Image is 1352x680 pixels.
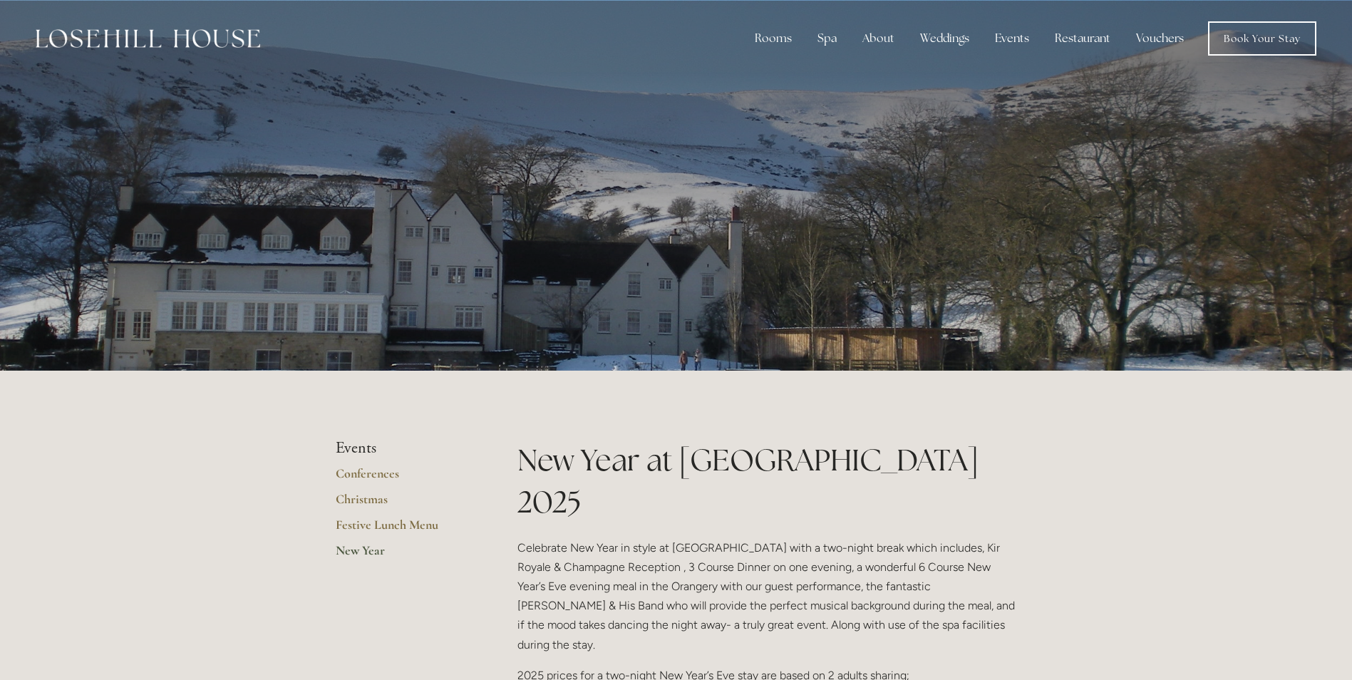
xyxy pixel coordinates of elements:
div: About [851,24,906,53]
a: Book Your Stay [1208,21,1316,56]
a: Conferences [336,465,472,491]
div: Events [984,24,1041,53]
img: Losehill House [36,29,260,48]
li: Events [336,439,472,458]
h1: New Year at [GEOGRAPHIC_DATA] 2025 [517,439,1017,523]
a: New Year [336,542,472,568]
p: Celebrate New Year in style at [GEOGRAPHIC_DATA] with a two-night break which includes, Kir Royal... [517,538,1017,654]
div: Restaurant [1043,24,1122,53]
a: Vouchers [1125,24,1195,53]
div: Rooms [743,24,803,53]
div: Spa [806,24,848,53]
a: Festive Lunch Menu [336,517,472,542]
div: Weddings [909,24,981,53]
a: Christmas [336,491,472,517]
